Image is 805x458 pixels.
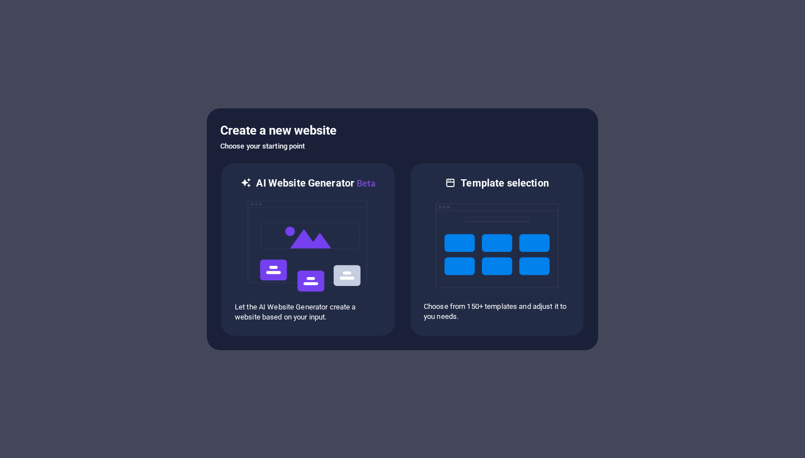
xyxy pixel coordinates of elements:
[220,122,585,140] h5: Create a new website
[354,178,376,189] span: Beta
[461,176,548,190] h6: Template selection
[220,140,585,153] h6: Choose your starting point
[424,302,570,322] p: Choose from 150+ templates and adjust it to you needs.
[235,302,381,322] p: Let the AI Website Generator create a website based on your input.
[256,176,375,190] h6: AI Website Generator
[409,162,585,337] div: Template selectionChoose from 150+ templates and adjust it to you needs.
[247,190,370,302] img: ai
[220,162,396,337] div: AI Website GeneratorBetaaiLet the AI Website Generator create a website based on your input.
